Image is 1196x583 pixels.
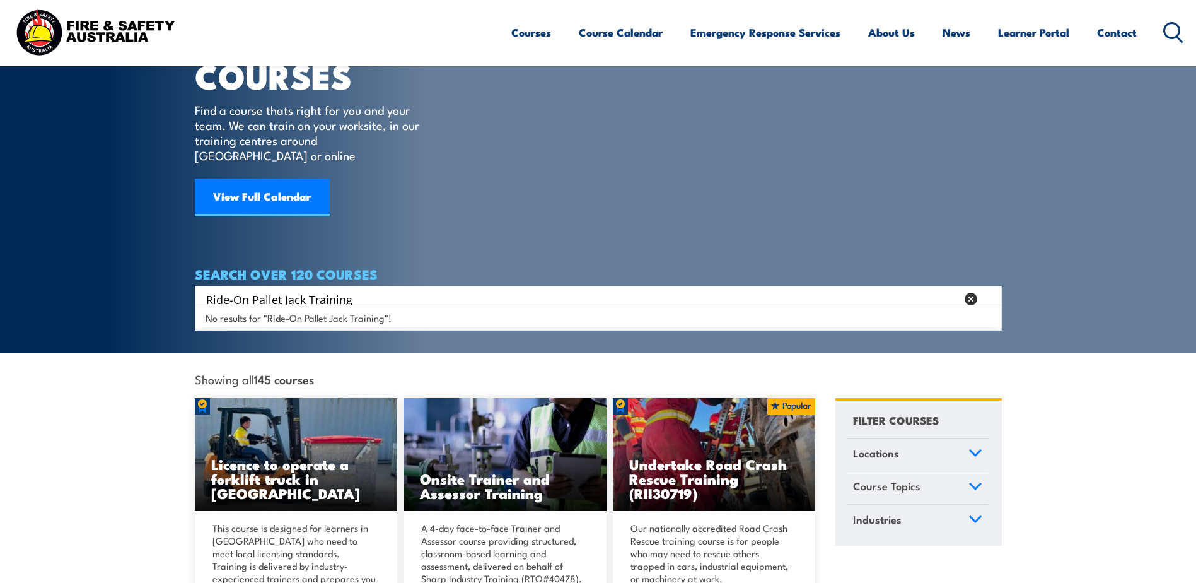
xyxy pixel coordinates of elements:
a: About Us [868,16,915,49]
h4: FILTER COURSES [853,411,939,428]
a: Undertake Road Crash Rescue Training (RII30719) [613,398,816,512]
span: Locations [853,445,899,462]
input: Search input [206,290,956,309]
h3: Licence to operate a forklift truck in [GEOGRAPHIC_DATA] [211,457,381,500]
form: Search form [209,290,959,308]
span: Industries [853,511,902,528]
a: Licence to operate a forklift truck in [GEOGRAPHIC_DATA] [195,398,398,512]
a: Industries [847,505,988,538]
a: Contact [1097,16,1137,49]
a: Courses [511,16,551,49]
a: Learner Portal [998,16,1069,49]
h3: Undertake Road Crash Rescue Training (RII30719) [629,457,799,500]
a: News [943,16,970,49]
h1: COURSES [195,61,438,90]
a: Course Topics [847,471,988,504]
a: Emergency Response Services [690,16,840,49]
span: Showing all [195,372,314,386]
button: Search magnifier button [980,290,997,308]
img: Safety For Leaders [404,398,607,512]
span: No results for "Ride-On Pallet Jack Training"! [206,312,392,324]
img: Licence to operate a forklift truck Training [195,398,398,512]
p: Find a course thats right for you and your team. We can train on your worksite, in our training c... [195,102,425,163]
a: View Full Calendar [195,179,330,216]
h3: Onsite Trainer and Assessor Training [420,471,590,500]
a: Onsite Trainer and Assessor Training [404,398,607,512]
strong: 145 courses [254,370,314,387]
h4: SEARCH OVER 120 COURSES [195,267,1002,281]
img: Road Crash Rescue Training [613,398,816,512]
span: Course Topics [853,478,920,495]
a: Course Calendar [579,16,663,49]
a: Locations [847,439,988,471]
